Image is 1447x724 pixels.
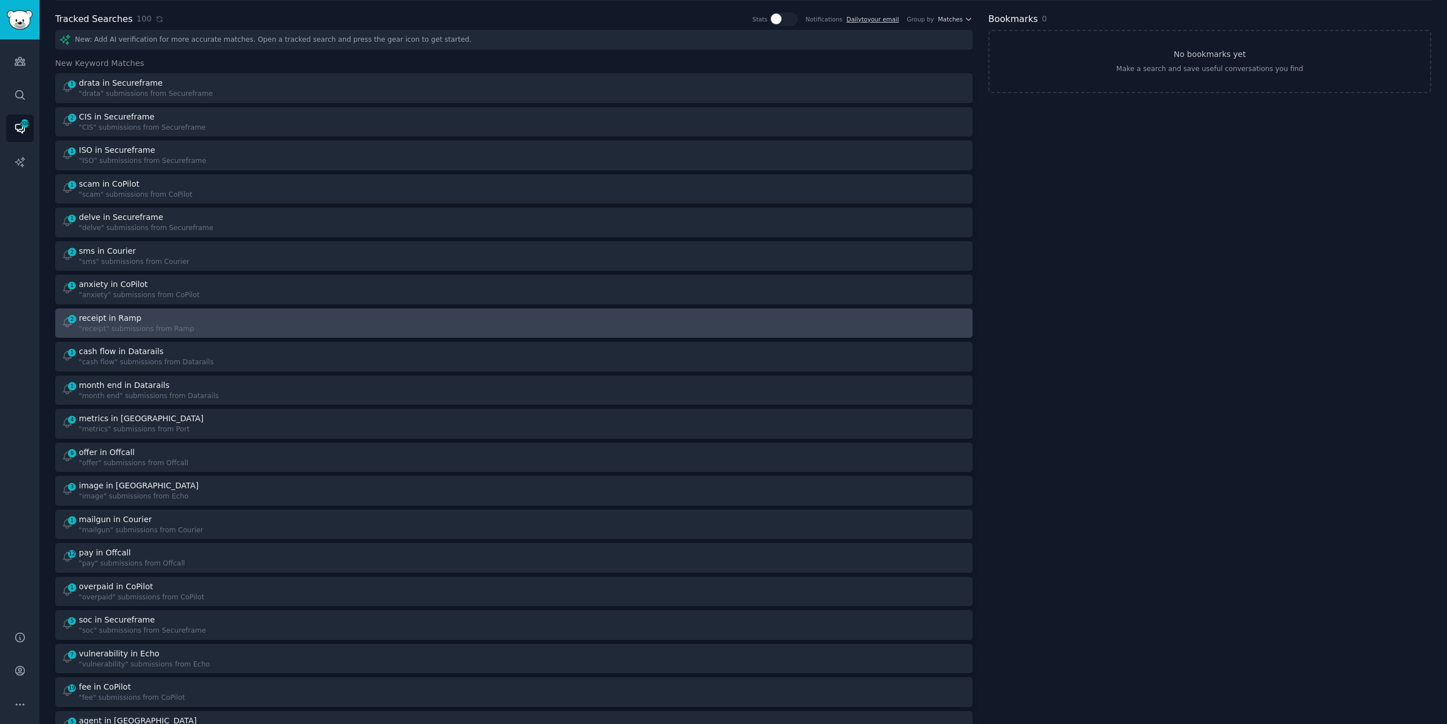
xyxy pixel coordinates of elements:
span: 1 [67,281,77,289]
div: cash flow in Datarails [79,346,163,357]
span: 208 [20,120,30,127]
div: "receipt" submissions from Ramp [79,324,194,334]
div: "pay" submissions from Offcall [79,559,185,569]
div: pay in Offcall [79,547,131,559]
a: Dailytoyour email [846,16,899,23]
span: 4 [67,416,77,423]
div: Notifications [806,15,843,23]
div: image in [GEOGRAPHIC_DATA] [79,480,198,492]
h2: Bookmarks [988,12,1038,27]
div: vulnerability in Echo [79,648,159,660]
div: delve in Secureframe [79,211,163,223]
div: offer in Offcall [79,447,135,458]
div: "soc" submissions from Secureframe [79,626,206,636]
div: "offer" submissions from Offcall [79,458,188,469]
span: 2 [67,114,77,122]
a: 7vulnerability in Echo"vulnerability" submissions from Echo [55,644,973,674]
span: 2 [67,315,77,323]
span: 1 [67,147,77,155]
span: 1 [67,214,77,222]
a: 2receipt in Ramp"receipt" submissions from Ramp [55,308,973,338]
a: 1drata in Secureframe"drata" submissions from Secureframe [55,73,973,103]
div: New: Add AI verification for more accurate matches. Open a tracked search and press the gear icon... [55,30,973,50]
div: receipt in Ramp [79,312,141,324]
div: scam in CoPilot [79,178,139,190]
a: 1mailgun in Courier"mailgun" submissions from Courier [55,510,973,540]
a: 12pay in Offcall"pay" submissions from Offcall [55,543,973,573]
div: "overpaid" submissions from CoPilot [79,593,205,603]
div: "fee" submissions from CoPilot [79,693,185,703]
span: 12 [67,550,77,558]
span: 2 [67,248,77,256]
div: "vulnerability" submissions from Echo [79,660,210,670]
a: 1cash flow in Datarails"cash flow" submissions from Datarails [55,342,973,372]
span: 5 [67,617,77,625]
div: "metrics" submissions from Port [79,425,206,435]
span: 7 [67,651,77,659]
span: Matches [938,15,963,23]
span: 19 [67,684,77,692]
a: 1overpaid in CoPilot"overpaid" submissions from CoPilot [55,577,973,607]
a: 1ISO in Secureframe"ISO" submissions from Secureframe [55,140,973,170]
span: 3 [67,483,77,491]
span: 1 [67,80,77,88]
div: Make a search and save useful conversations you find [1116,64,1303,74]
div: drata in Secureframe [79,77,163,89]
div: ISO in Secureframe [79,144,155,156]
div: CIS in Secureframe [79,111,154,123]
a: 1anxiety in CoPilot"anxiety" submissions from CoPilot [55,275,973,304]
div: soc in Secureframe [79,614,155,626]
a: 4metrics in [GEOGRAPHIC_DATA]"metrics" submissions from Port [55,409,973,439]
span: 1 [67,348,77,356]
div: "month end" submissions from Datarails [79,391,219,401]
div: "drata" submissions from Secureframe [79,89,213,99]
button: Matches [938,15,973,23]
h3: No bookmarks yet [1174,48,1246,60]
a: 19fee in CoPilot"fee" submissions from CoPilot [55,677,973,707]
div: Group by [907,15,934,23]
div: "delve" submissions from Secureframe [79,223,213,233]
a: 2sms in Courier"sms" submissions from Courier [55,241,973,271]
a: 2CIS in Secureframe"CIS" submissions from Secureframe [55,107,973,137]
div: sms in Courier [79,245,136,257]
div: "ISO" submissions from Secureframe [79,156,206,166]
a: 1month end in Datarails"month end" submissions from Datarails [55,376,973,405]
a: 1scam in CoPilot"scam" submissions from CoPilot [55,174,973,204]
a: 9offer in Offcall"offer" submissions from Offcall [55,443,973,473]
span: 100 [136,13,152,25]
a: 3image in [GEOGRAPHIC_DATA]"image" submissions from Echo [55,476,973,506]
a: 1delve in Secureframe"delve" submissions from Secureframe [55,208,973,237]
div: fee in CoPilot [79,681,131,693]
span: New Keyword Matches [55,58,144,69]
span: 1 [67,516,77,524]
div: "mailgun" submissions from Courier [79,526,203,536]
div: metrics in [GEOGRAPHIC_DATA] [79,413,203,425]
h2: Tracked Searches [55,12,132,27]
div: "cash flow" submissions from Datarails [79,357,214,368]
div: "anxiety" submissions from CoPilot [79,290,199,301]
a: No bookmarks yetMake a search and save useful conversations you find [988,30,1431,93]
div: "image" submissions from Echo [79,492,201,502]
span: 1 [67,584,77,591]
span: 1 [67,382,77,390]
div: "scam" submissions from CoPilot [79,190,192,200]
span: 0 [1042,14,1047,23]
div: mailgun in Courier [79,514,152,526]
span: 1 [67,181,77,189]
a: 208 [6,114,34,142]
div: month end in Datarails [79,379,170,391]
span: 9 [67,449,77,457]
a: 5soc in Secureframe"soc" submissions from Secureframe [55,610,973,640]
div: anxiety in CoPilot [79,279,148,290]
div: Stats [752,15,767,23]
div: "CIS" submissions from Secureframe [79,123,206,133]
div: overpaid in CoPilot [79,581,153,593]
div: "sms" submissions from Courier [79,257,189,267]
img: GummySearch logo [7,10,33,30]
